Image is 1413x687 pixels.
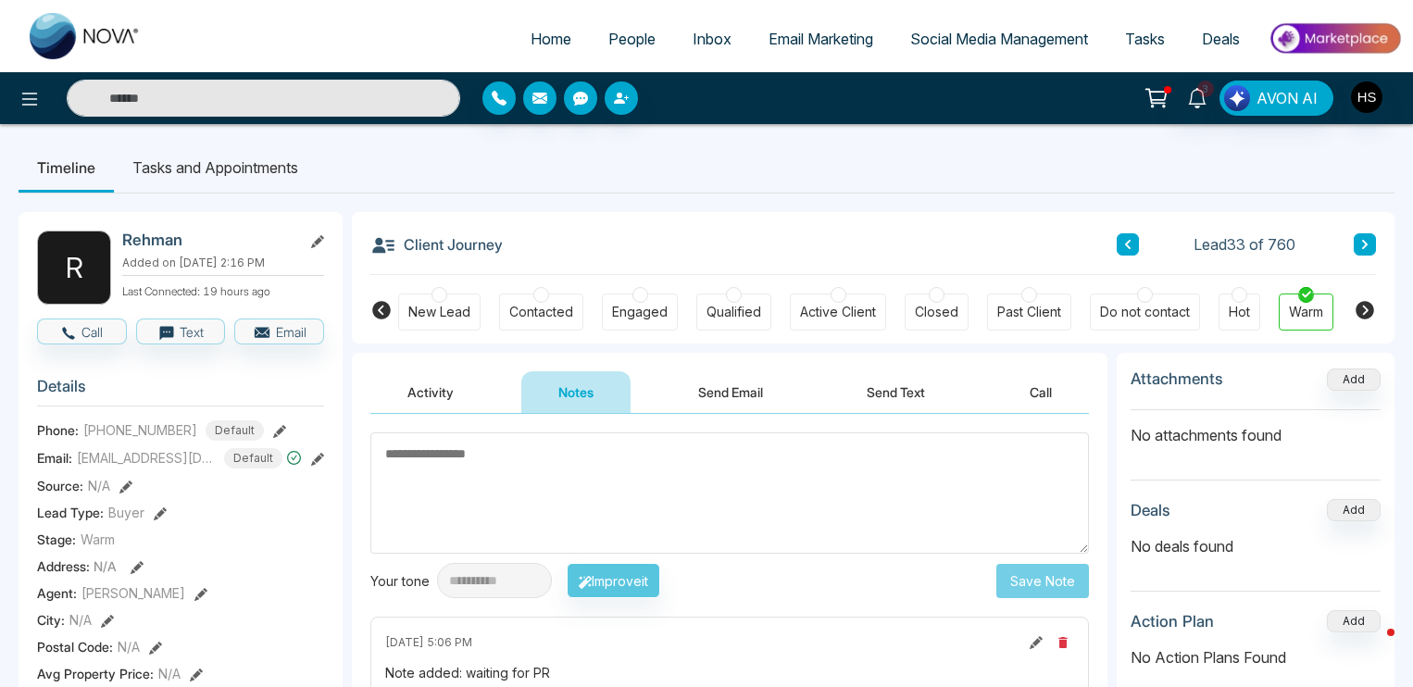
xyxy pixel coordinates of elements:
[114,143,317,193] li: Tasks and Appointments
[37,530,76,549] span: Stage:
[1219,81,1333,116] button: AVON AI
[1131,369,1223,388] h3: Attachments
[385,663,1074,682] div: Note added: waiting for PR
[81,583,185,603] span: [PERSON_NAME]
[1327,368,1381,391] button: Add
[1131,646,1381,668] p: No Action Plans Found
[81,530,115,549] span: Warm
[1131,501,1170,519] h3: Deals
[1131,535,1381,557] p: No deals found
[800,303,876,321] div: Active Client
[1257,87,1318,109] span: AVON AI
[37,319,127,344] button: Call
[37,664,154,683] span: Avg Property Price :
[509,303,573,321] div: Contacted
[1100,303,1190,321] div: Do not contact
[706,303,761,321] div: Qualified
[37,503,104,522] span: Lead Type:
[19,143,114,193] li: Timeline
[118,637,140,656] span: N/A
[1194,233,1295,256] span: Lead 33 of 760
[1107,21,1183,56] a: Tasks
[531,30,571,48] span: Home
[37,583,77,603] span: Agent:
[77,448,216,468] span: [EMAIL_ADDRESS][DOMAIN_NAME]
[1175,81,1219,113] a: 3
[1327,610,1381,632] button: Add
[37,448,72,468] span: Email:
[1327,499,1381,521] button: Add
[370,231,503,258] h3: Client Journey
[512,21,590,56] a: Home
[136,319,226,344] button: Text
[206,420,264,441] span: Default
[122,280,324,300] p: Last Connected: 19 hours ago
[408,303,470,321] div: New Lead
[1131,410,1381,446] p: No attachments found
[224,448,282,468] span: Default
[1351,81,1382,113] img: User Avatar
[370,371,491,413] button: Activity
[108,503,144,522] span: Buyer
[1229,303,1250,321] div: Hot
[693,30,732,48] span: Inbox
[370,571,437,591] div: Your tone
[69,610,92,630] span: N/A
[37,231,111,305] div: R
[892,21,1107,56] a: Social Media Management
[993,371,1089,413] button: Call
[37,420,79,440] span: Phone:
[94,558,117,574] span: N/A
[37,637,113,656] span: Postal Code :
[1268,18,1402,59] img: Market-place.gif
[37,377,324,406] h3: Details
[769,30,873,48] span: Email Marketing
[1125,30,1165,48] span: Tasks
[830,371,962,413] button: Send Text
[37,476,83,495] span: Source:
[30,13,141,59] img: Nova CRM Logo
[37,556,117,576] span: Address:
[915,303,958,321] div: Closed
[1197,81,1214,97] span: 3
[750,21,892,56] a: Email Marketing
[1224,85,1250,111] img: Lead Flow
[1327,370,1381,386] span: Add
[910,30,1088,48] span: Social Media Management
[661,371,800,413] button: Send Email
[122,255,324,271] p: Added on [DATE] 2:16 PM
[122,231,294,249] h2: Rehman
[1289,303,1323,321] div: Warm
[88,476,110,495] span: N/A
[37,610,65,630] span: City :
[1202,30,1240,48] span: Deals
[608,30,656,48] span: People
[1183,21,1258,56] a: Deals
[1131,612,1214,631] h3: Action Plan
[158,664,181,683] span: N/A
[1350,624,1394,668] iframe: Intercom live chat
[674,21,750,56] a: Inbox
[83,420,197,440] span: [PHONE_NUMBER]
[385,634,472,651] span: [DATE] 5:06 PM
[590,21,674,56] a: People
[996,564,1089,598] button: Save Note
[612,303,668,321] div: Engaged
[234,319,324,344] button: Email
[997,303,1061,321] div: Past Client
[521,371,631,413] button: Notes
